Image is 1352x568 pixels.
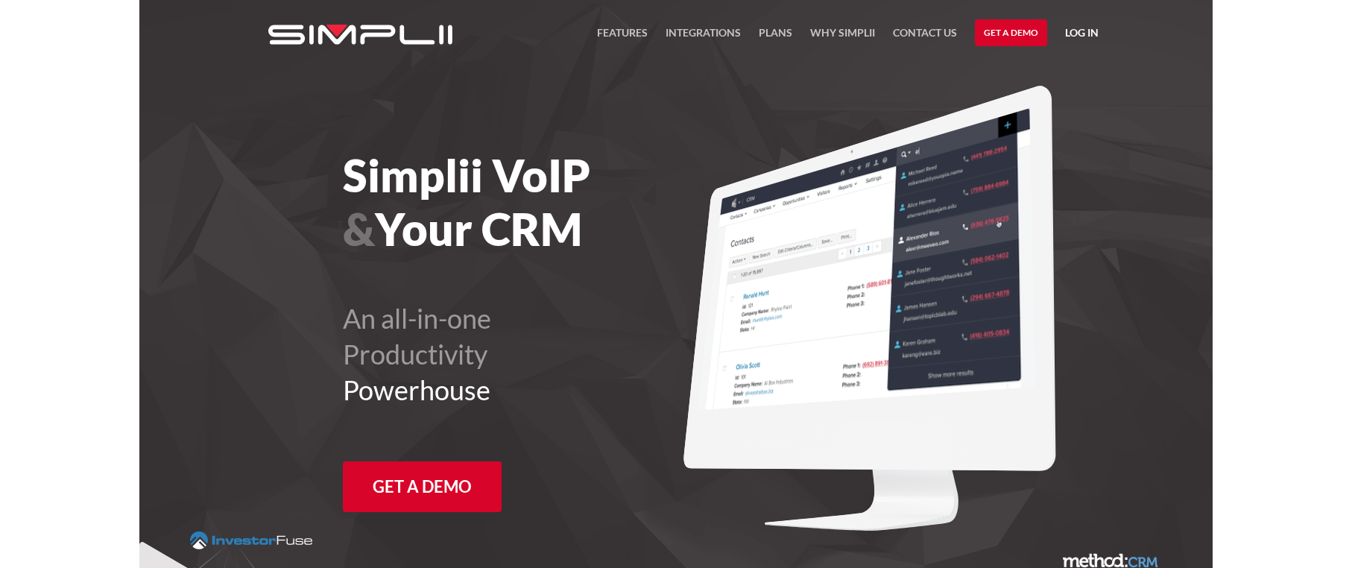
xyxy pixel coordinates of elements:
[343,202,375,256] span: &
[666,24,741,51] a: Integrations
[597,24,648,51] a: FEATURES
[343,461,502,512] a: Get a Demo
[893,24,957,51] a: Contact US
[975,19,1047,46] a: Get a Demo
[1065,24,1099,46] a: Log in
[343,300,758,408] h2: An all-in-one Productivity
[759,24,792,51] a: Plans
[343,373,490,406] span: Powerhouse
[268,25,452,45] img: Simplii
[810,24,875,51] a: Why Simplii
[343,148,758,256] h1: Simplii VoIP Your CRM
